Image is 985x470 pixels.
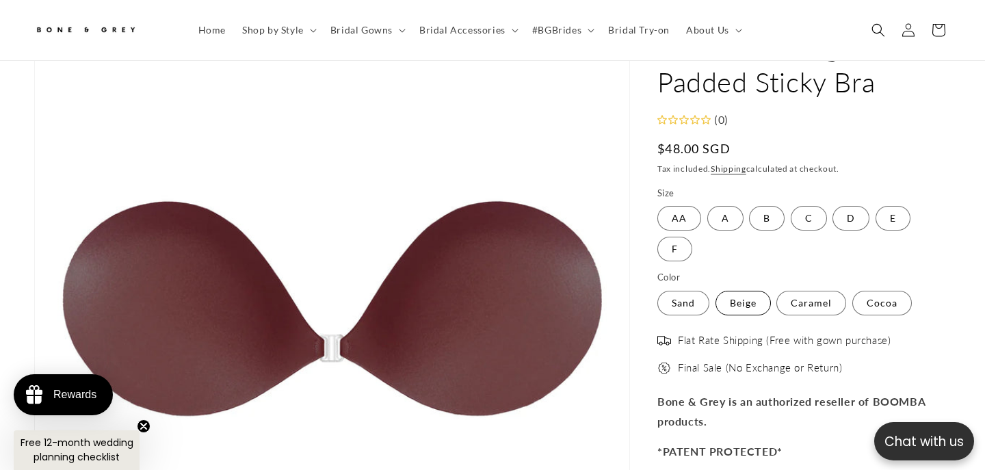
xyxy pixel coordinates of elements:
span: About Us [686,24,729,36]
label: B [749,207,785,231]
strong: Bone & Grey is an authorized reseller of BOOMBA products. [657,395,925,428]
p: Chat with us [874,432,974,452]
span: Flat Rate Shipping (Free with gown purchase) [678,334,891,348]
button: Open chatbox [874,422,974,460]
span: Free 12-month wedding planning checklist [21,436,133,464]
label: AA [657,207,701,231]
summary: Bridal Accessories [411,16,524,44]
h1: BOOMBA Magic Padded Sticky Bra [657,29,951,100]
div: Tax included. calculated at checkout. [657,163,951,177]
legend: Color [657,272,681,285]
label: Cocoa [852,291,912,315]
label: Caramel [776,291,846,315]
label: D [832,207,869,231]
a: Shipping [711,164,746,174]
summary: Bridal Gowns [322,16,411,44]
span: #BGBrides [532,24,581,36]
button: Write a review [826,21,917,44]
a: Home [190,16,234,44]
span: Shop by Style [242,24,304,36]
a: Bridal Try-on [600,16,678,44]
span: Home [198,24,226,36]
img: Bone and Grey Bridal [34,19,137,42]
label: A [707,207,744,231]
label: C [791,207,827,231]
a: Bone and Grey Bridal [29,14,176,47]
label: E [876,207,910,231]
strong: *PATENT PROTECTED* [657,445,783,458]
span: $48.00 SGD [657,140,731,159]
div: Free 12-month wedding planning checklistClose teaser [14,430,140,470]
summary: About Us [678,16,748,44]
button: Close teaser [137,419,150,433]
summary: Search [863,15,893,45]
label: Beige [715,291,771,315]
label: F [657,237,692,262]
div: Rewards [53,389,96,401]
a: Write a review [91,78,151,89]
label: Sand [657,291,709,315]
img: offer.png [657,361,671,375]
legend: Size [657,187,676,200]
span: Bridal Accessories [419,24,505,36]
div: (0) [711,110,728,130]
span: Final Sale (No Exchange or Return) [678,361,842,375]
summary: #BGBrides [524,16,600,44]
span: Bridal Gowns [330,24,393,36]
span: Bridal Try-on [608,24,670,36]
summary: Shop by Style [234,16,322,44]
